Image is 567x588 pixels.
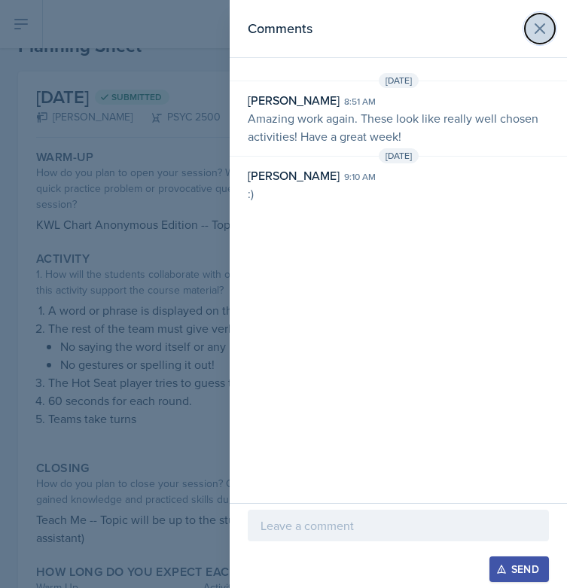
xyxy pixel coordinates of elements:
span: [DATE] [379,148,419,163]
p: Amazing work again. These look like really well chosen activities! Have a great week! [248,109,549,145]
div: Send [499,563,539,575]
div: 9:10 am [344,170,376,184]
div: 8:51 am [344,95,376,108]
h2: Comments [248,18,312,39]
button: Send [489,556,549,582]
div: [PERSON_NAME] [248,166,340,184]
span: [DATE] [379,73,419,88]
div: [PERSON_NAME] [248,91,340,109]
p: :) [248,184,549,203]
